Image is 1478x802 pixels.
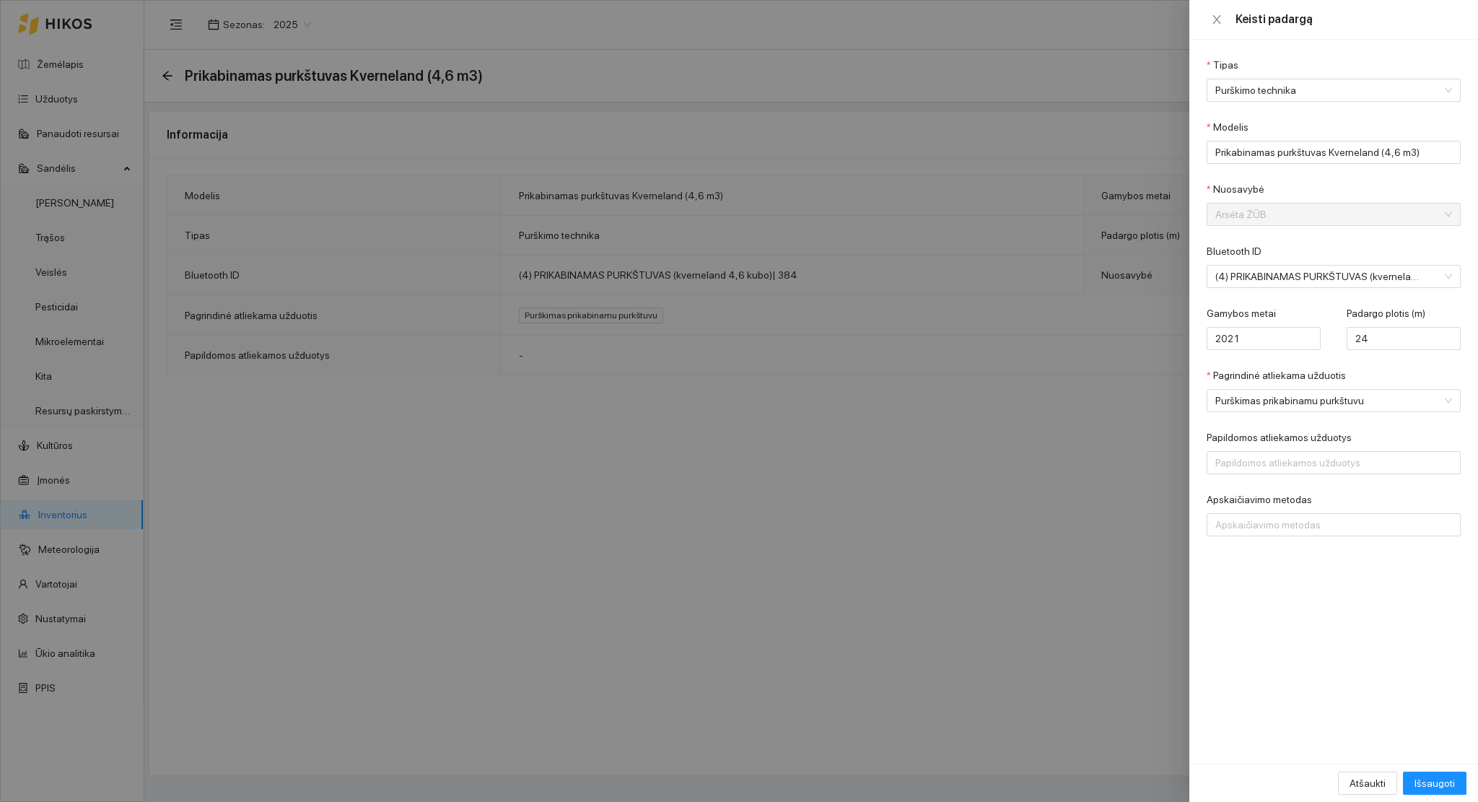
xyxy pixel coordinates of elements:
[1414,775,1455,791] span: Išsaugoti
[1403,772,1466,795] button: Išsaugoti
[1338,772,1397,795] button: Atšaukti
[1207,182,1264,197] label: Nuosavybė
[1211,14,1223,25] span: close
[1347,327,1461,350] input: Padargo plotis (m)
[1215,79,1432,101] span: Purškimo technika
[1207,430,1352,445] label: Papildomos atliekamos užduotys
[1350,775,1386,791] span: Atšaukti
[1207,58,1238,73] label: Tipas
[1207,13,1227,27] button: Close
[1207,492,1312,507] label: Apskaičiavimo metodas
[1207,306,1276,321] label: Gamybos metai
[1207,141,1461,164] input: Modelis
[1215,204,1432,225] span: Arsėta ŽŪB
[1215,266,1432,287] span: (4) PRIKABINAMAS PURKŠTUVAS (kverneland 4,6 kubo)| 384
[1215,390,1432,411] span: Purškimas prikabinamu purkštuvu
[1207,368,1346,383] label: Pagrindinė atliekama užduotis
[1347,306,1425,321] label: Padargo plotis (m)
[1207,120,1249,135] label: Modelis
[1236,12,1461,27] div: Keisti padargą
[1207,327,1321,350] input: Gamybos metai
[1207,244,1261,259] label: Bluetooth ID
